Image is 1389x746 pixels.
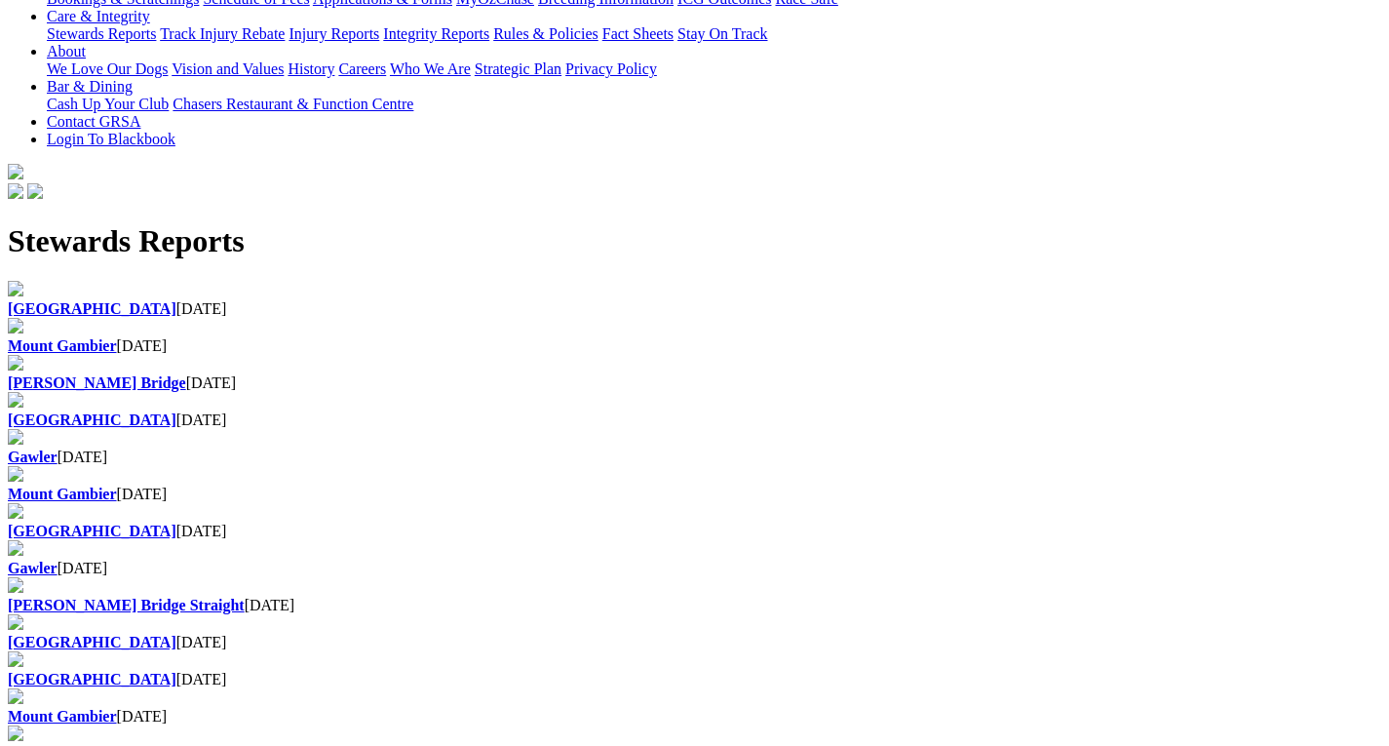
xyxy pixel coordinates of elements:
a: [GEOGRAPHIC_DATA] [8,300,176,317]
img: file-red.svg [8,429,23,445]
a: [GEOGRAPHIC_DATA] [8,634,176,650]
a: Gawler [8,449,58,465]
img: file-red.svg [8,651,23,667]
div: [DATE] [8,374,1381,392]
a: Bar & Dining [47,78,133,95]
div: Care & Integrity [47,25,1381,43]
img: file-red.svg [8,392,23,408]
a: [GEOGRAPHIC_DATA] [8,523,176,539]
a: Track Injury Rebate [160,25,285,42]
a: Integrity Reports [383,25,489,42]
a: [PERSON_NAME] Bridge [8,374,186,391]
a: [PERSON_NAME] Bridge Straight [8,597,245,613]
div: [DATE] [8,486,1381,503]
img: facebook.svg [8,183,23,199]
div: [DATE] [8,597,1381,614]
a: Careers [338,60,386,77]
a: Rules & Policies [493,25,598,42]
div: [DATE] [8,300,1381,318]
a: Privacy Policy [565,60,657,77]
img: file-red.svg [8,281,23,296]
div: Bar & Dining [47,96,1381,113]
a: Chasers Restaurant & Function Centre [173,96,413,112]
img: file-red.svg [8,503,23,519]
img: file-red.svg [8,577,23,593]
a: Strategic Plan [475,60,561,77]
a: Stewards Reports [47,25,156,42]
img: twitter.svg [27,183,43,199]
div: [DATE] [8,671,1381,688]
img: file-red.svg [8,726,23,741]
div: [DATE] [8,523,1381,540]
a: Injury Reports [289,25,379,42]
img: file-red.svg [8,355,23,371]
a: Mount Gambier [8,337,117,354]
a: Stay On Track [677,25,767,42]
div: [DATE] [8,449,1381,466]
a: Mount Gambier [8,708,117,725]
img: file-red.svg [8,540,23,556]
div: [DATE] [8,560,1381,577]
img: file-red.svg [8,466,23,482]
img: file-red.svg [8,318,23,334]
a: Vision and Values [172,60,284,77]
div: [DATE] [8,337,1381,355]
h1: Stewards Reports [8,223,1381,259]
a: [GEOGRAPHIC_DATA] [8,412,176,428]
a: Care & Integrity [47,8,150,24]
a: History [288,60,334,77]
div: About [47,60,1381,78]
img: file-red.svg [8,688,23,704]
div: [DATE] [8,634,1381,651]
a: Gawler [8,560,58,576]
a: About [47,43,86,59]
a: [GEOGRAPHIC_DATA] [8,671,176,687]
a: We Love Our Dogs [47,60,168,77]
div: [DATE] [8,412,1381,429]
div: [DATE] [8,708,1381,726]
a: Login To Blackbook [47,131,175,147]
a: Contact GRSA [47,113,140,130]
a: Fact Sheets [602,25,674,42]
a: Cash Up Your Club [47,96,169,112]
img: file-red.svg [8,614,23,630]
a: Mount Gambier [8,486,117,502]
a: Who We Are [390,60,471,77]
img: logo-grsa-white.png [8,164,23,179]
